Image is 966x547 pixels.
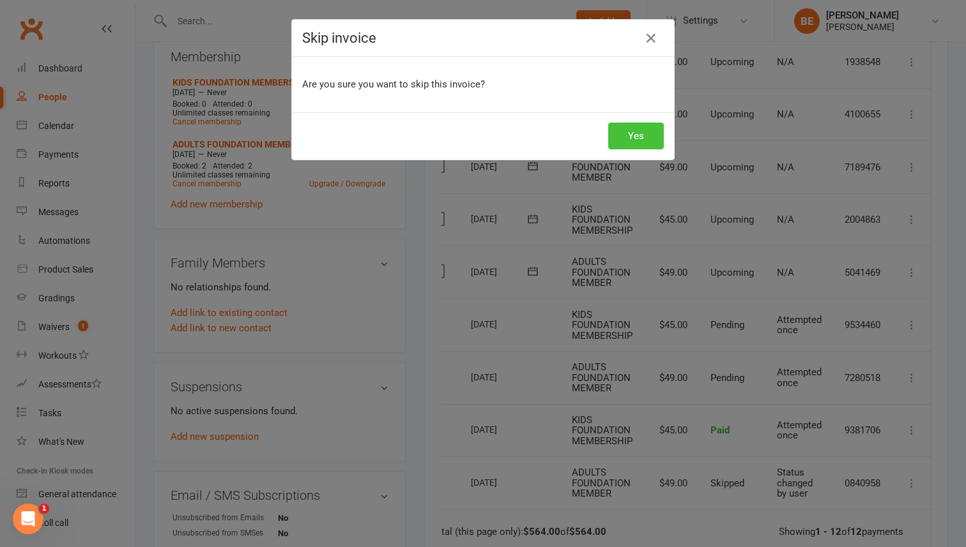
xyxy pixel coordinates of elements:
[13,504,43,534] iframe: Intercom live chat
[641,28,661,49] button: Close
[608,123,664,149] button: Yes
[302,79,485,90] span: Are you sure you want to skip this invoice?
[302,30,664,46] h4: Skip invoice
[39,504,49,514] span: 1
